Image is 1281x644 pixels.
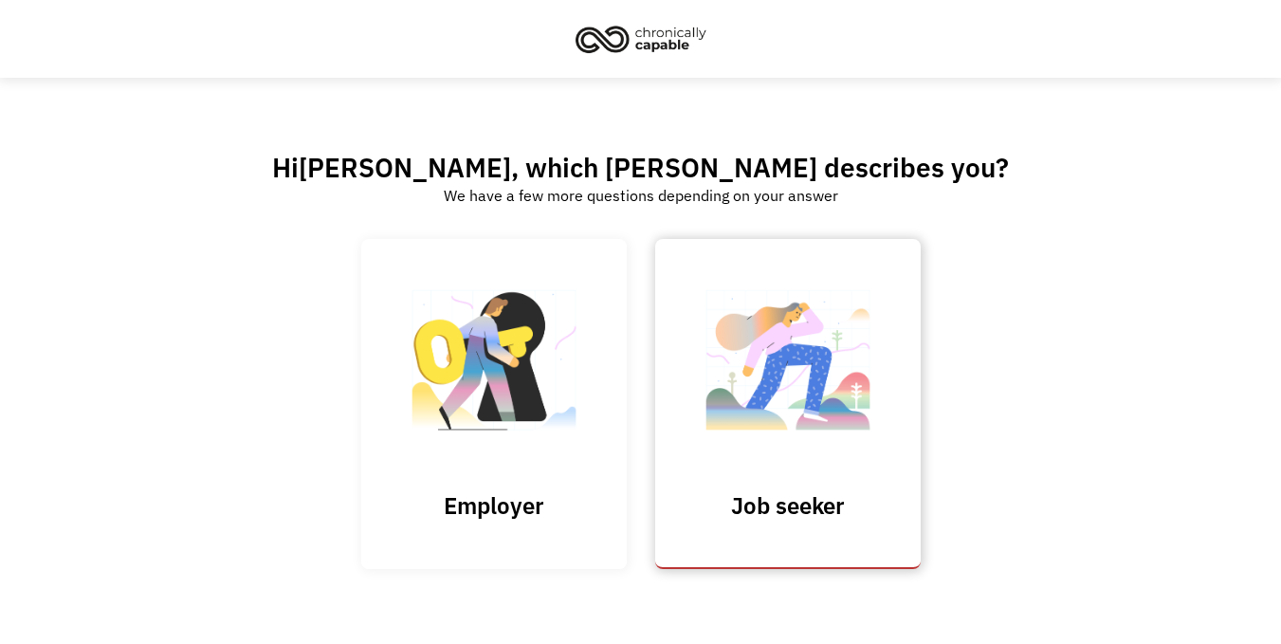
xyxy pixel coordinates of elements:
[361,239,627,569] input: Submit
[693,491,883,520] h3: Job seeker
[655,239,921,568] a: Job seeker
[272,151,1009,184] h2: Hi , which [PERSON_NAME] describes you?
[570,18,712,60] img: Chronically Capable logo
[299,150,511,185] span: [PERSON_NAME]
[444,184,838,207] div: We have a few more questions depending on your answer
